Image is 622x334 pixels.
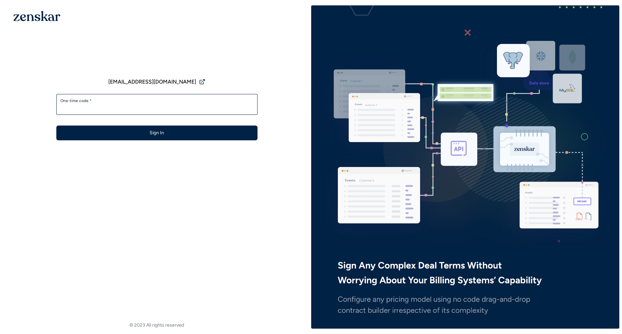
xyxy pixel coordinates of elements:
img: 1OGAJ2xQqyY4LXKgY66KYq0eOWRCkrZdAb3gUhuVAqdWPZE9SRJmCz+oDMSn4zDLXe31Ii730ItAGKgCKgCCgCikA4Av8PJUP... [13,11,60,21]
label: One-time code * [60,98,253,103]
footer: © 2023 All rights reserved [3,322,311,329]
span: [EMAIL_ADDRESS][DOMAIN_NAME] [108,78,196,86]
button: Sign In [56,126,258,140]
